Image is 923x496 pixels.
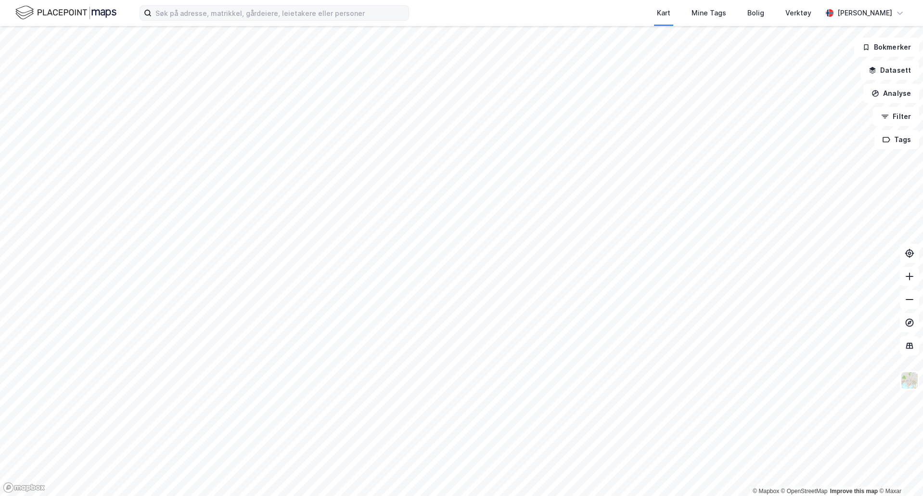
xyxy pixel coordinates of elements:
img: Z [900,371,919,390]
button: Bokmerker [854,38,919,57]
div: Mine Tags [692,7,726,19]
button: Filter [873,107,919,126]
div: Kart [657,7,670,19]
div: Verktøy [785,7,811,19]
input: Søk på adresse, matrikkel, gårdeiere, leietakere eller personer [152,6,409,20]
div: Bolig [747,7,764,19]
button: Tags [874,130,919,149]
img: logo.f888ab2527a4732fd821a326f86c7f29.svg [15,4,116,21]
a: Mapbox homepage [3,482,45,493]
button: Analyse [863,84,919,103]
a: Mapbox [753,488,779,495]
button: Datasett [860,61,919,80]
div: Kontrollprogram for chat [875,450,923,496]
a: OpenStreetMap [781,488,828,495]
div: [PERSON_NAME] [837,7,892,19]
a: Improve this map [830,488,878,495]
iframe: Chat Widget [875,450,923,496]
